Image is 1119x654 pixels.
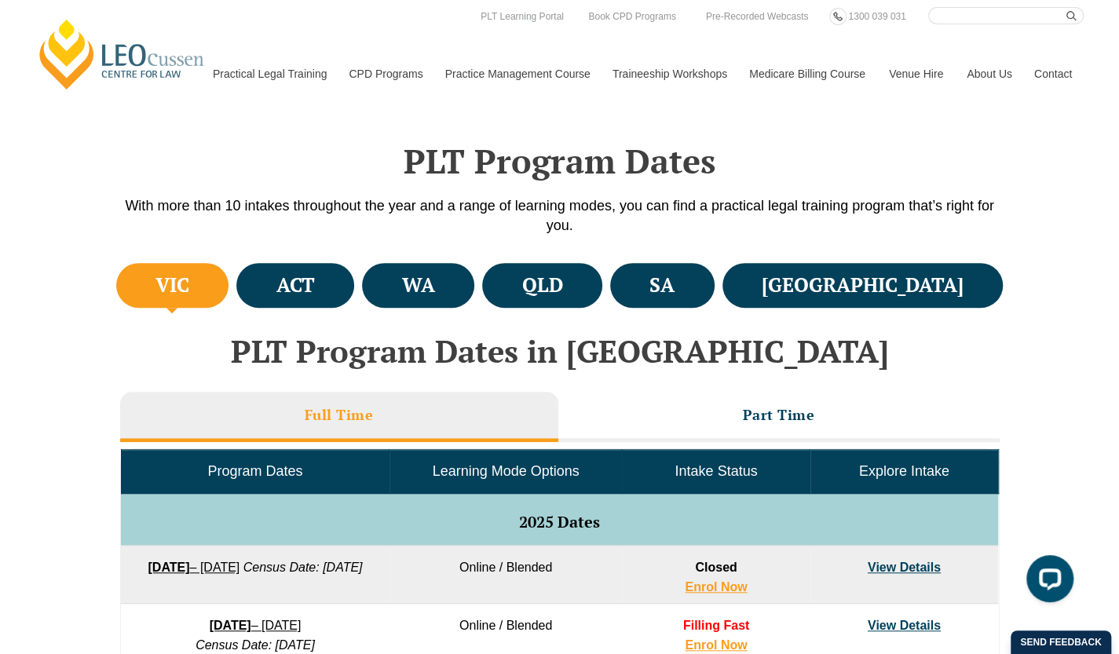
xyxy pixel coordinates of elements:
iframe: LiveChat chat widget [1014,549,1080,615]
span: Learning Mode Options [433,463,580,479]
a: View Details [868,619,941,632]
a: [DATE]– [DATE] [210,619,302,632]
span: Intake Status [675,463,757,479]
h4: ACT [276,272,315,298]
span: Filling Fast [683,619,749,632]
h4: SA [649,272,675,298]
span: Explore Intake [859,463,949,479]
a: PLT Learning Portal [477,8,568,25]
h3: Full Time [305,406,374,424]
h4: VIC [155,272,189,298]
span: 1300 039 031 [848,11,905,22]
a: [DATE]– [DATE] [148,561,240,574]
h4: [GEOGRAPHIC_DATA] [762,272,964,298]
em: Census Date: [DATE] [196,638,315,652]
a: [PERSON_NAME] Centre for Law [35,17,209,91]
h2: PLT Program Dates [112,141,1007,181]
a: Traineeship Workshops [601,40,737,108]
a: Enrol Now [685,638,747,652]
span: Closed [695,561,737,574]
a: 1300 039 031 [844,8,909,25]
span: 2025 Dates [519,511,600,532]
a: Medicare Billing Course [737,40,877,108]
h4: QLD [521,272,562,298]
a: About Us [955,40,1022,108]
span: Program Dates [207,463,302,479]
h2: PLT Program Dates in [GEOGRAPHIC_DATA] [112,334,1007,368]
a: View Details [868,561,941,574]
h4: WA [402,272,435,298]
a: Practical Legal Training [201,40,338,108]
strong: [DATE] [210,619,251,632]
strong: [DATE] [148,561,189,574]
a: CPD Programs [337,40,433,108]
td: Online / Blended [389,546,622,604]
a: Pre-Recorded Webcasts [702,8,813,25]
p: With more than 10 intakes throughout the year and a range of learning modes, you can find a pract... [112,196,1007,236]
a: Enrol Now [685,580,747,594]
a: Venue Hire [877,40,955,108]
a: Contact [1022,40,1084,108]
em: Census Date: [DATE] [243,561,363,574]
h3: Part Time [743,406,815,424]
a: Book CPD Programs [584,8,679,25]
a: Practice Management Course [433,40,601,108]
